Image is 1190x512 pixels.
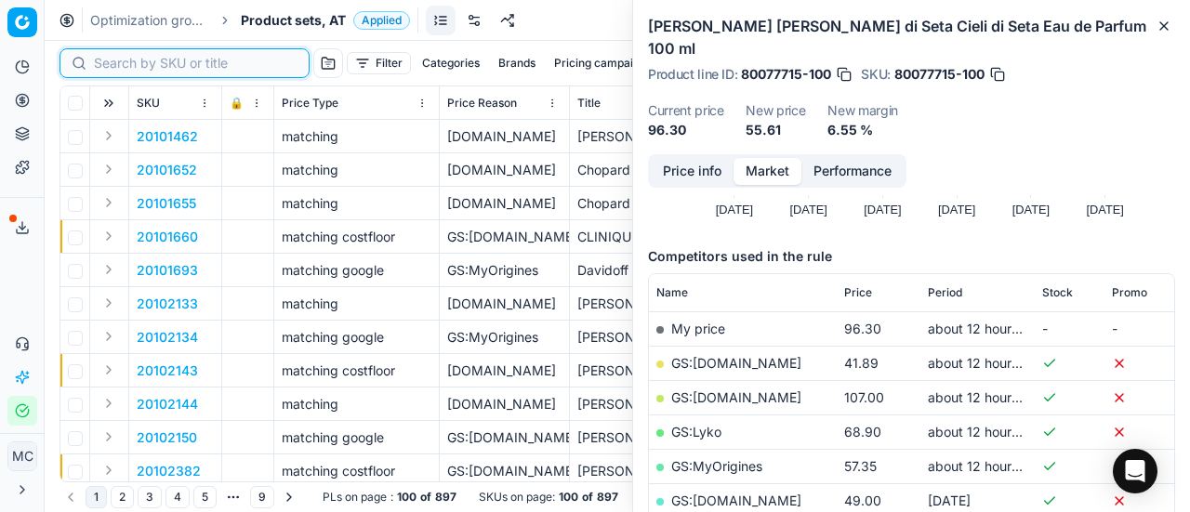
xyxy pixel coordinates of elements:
span: about 12 hours ago [928,355,1045,371]
dd: 96.30 [648,121,723,139]
input: Search by SKU or title [94,54,297,72]
div: matching [282,127,431,146]
div: Open Intercom Messenger [1113,449,1157,493]
div: GS:[DOMAIN_NAME] [447,228,562,246]
strong: 100 [559,490,578,505]
span: SKU : [861,68,891,81]
button: 3 [138,486,162,508]
p: Chopard Wish N/A Eau de Parfum 30 ml [577,194,1084,213]
p: Chopard [PERSON_NAME] N/A Eau de Parfum 30 ml [577,161,1084,179]
p: 20101693 [137,261,198,280]
button: Filter [347,52,411,74]
a: GS:MyOrigines [671,458,762,474]
div: [DOMAIN_NAME] [447,295,562,313]
span: Price Reason [447,96,517,111]
button: 9 [250,486,274,508]
span: 107.00 [844,389,884,405]
p: [PERSON_NAME] [PERSON_NAME] one N/A Eau de Toilette 50 ml [577,127,1084,146]
button: Market [734,158,801,185]
button: 20101660 [137,228,198,246]
strong: of [420,490,431,505]
button: Go to previous page [59,486,82,508]
span: Stock [1042,285,1073,300]
span: Promo [1112,285,1147,300]
text: [DATE] [1087,203,1124,217]
button: 20102382 [137,462,201,480]
button: Expand [98,125,120,147]
span: Price [844,285,872,300]
button: 20102150 [137,428,197,447]
div: matching google [282,428,431,447]
span: SKU [137,96,160,111]
h2: [PERSON_NAME] [PERSON_NAME] di Seta Cieli di Seta Eau de Parfum 100 ml [648,15,1175,59]
span: 49.00 [844,492,881,508]
button: Expand [98,325,120,348]
nav: pagination [59,484,300,510]
button: Go to next page [278,486,300,508]
strong: 897 [597,490,618,505]
span: Product sets, AT [241,11,346,30]
div: GS:[DOMAIN_NAME] [447,462,562,480]
span: 57.35 [844,458,877,474]
p: [PERSON_NAME] L'Eau d'Issey N/A Eau de Toilette 50 ml [577,295,1084,313]
button: Categories [415,52,487,74]
dd: 6.55 % [827,121,898,139]
span: PLs on page [323,490,387,505]
span: 80077715-100 [741,65,831,84]
button: Expand all [98,92,120,114]
p: [PERSON_NAME] L'Eau d'Issey pour Homme N/A Eau de Toilette 125 ml [577,395,1084,414]
span: 80077715-100 [894,65,985,84]
p: 20102144 [137,395,198,414]
span: about 12 hours ago [928,424,1045,440]
button: Expand [98,225,120,247]
p: [PERSON_NAME] Classique N/A Eau de Toilette 50 ml [577,428,1084,447]
p: [PERSON_NAME] Roma N/A Eau de Toilette 25 ml [577,462,1084,480]
div: matching [282,295,431,313]
text: [DATE] [938,203,975,217]
button: Price info [651,158,734,185]
span: Title [577,96,601,111]
button: 20101652 [137,161,197,179]
div: [DOMAIN_NAME] [447,161,562,179]
span: about 12 hours ago [928,389,1045,405]
button: Pricing campaign [547,52,654,74]
text: [DATE] [716,203,753,217]
a: Optimization groups [90,11,209,30]
span: Name [656,285,688,300]
dd: 55.61 [746,121,805,139]
text: [DATE] [864,203,901,217]
span: about 12 hours ago [928,321,1045,336]
button: Brands [491,52,543,74]
dt: New price [746,104,805,117]
span: MC [8,442,36,470]
h5: Competitors used in the rule [648,247,1175,266]
div: matching costfloor [282,228,431,246]
span: Applied [353,11,410,30]
span: 68.90 [844,424,881,440]
strong: of [582,490,593,505]
dt: Current price [648,104,723,117]
text: [DATE] [1012,203,1050,217]
p: 20102134 [137,328,198,347]
span: 🔒 [230,96,244,111]
div: [DOMAIN_NAME] [447,395,562,414]
span: 96.30 [844,321,881,336]
span: Product sets, ATApplied [241,11,410,30]
button: 20101655 [137,194,196,213]
button: Expand [98,459,120,481]
div: [DOMAIN_NAME] [447,194,562,213]
button: 20101462 [137,127,198,146]
div: : [323,490,456,505]
a: GS:[DOMAIN_NAME] [671,492,801,508]
p: CLINIQUE Aromatics Elixir N/A Eau de Parfum 45 ml [577,228,1084,246]
div: matching costfloor [282,361,431,380]
button: Performance [801,158,904,185]
button: Expand [98,359,120,381]
div: GS:MyOrigines [447,328,562,347]
span: Price Type [282,96,338,111]
button: Expand [98,158,120,180]
span: Product line ID : [648,68,737,81]
span: SKUs on page : [479,490,555,505]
